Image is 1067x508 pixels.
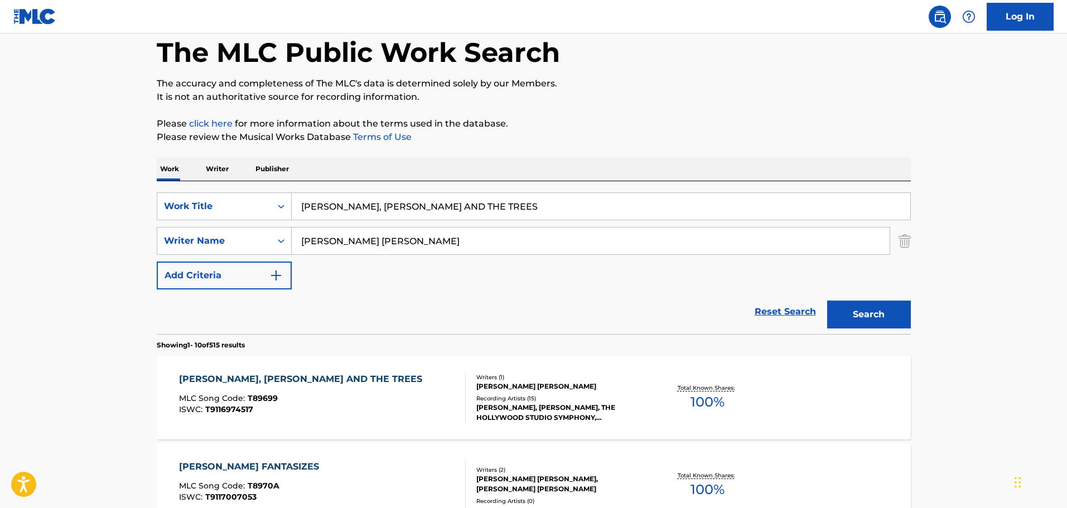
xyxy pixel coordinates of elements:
div: Recording Artists ( 0 ) [476,497,645,505]
a: Public Search [929,6,951,28]
div: [PERSON_NAME] [PERSON_NAME], [PERSON_NAME] [PERSON_NAME] [476,474,645,494]
button: Search [827,301,911,328]
div: Recording Artists ( 15 ) [476,394,645,403]
p: The accuracy and completeness of The MLC's data is determined solely by our Members. [157,77,911,90]
img: help [962,10,976,23]
a: [PERSON_NAME], [PERSON_NAME] AND THE TREESMLC Song Code:T89699ISWC:T9116974517Writers (1)[PERSON_... [157,356,911,439]
button: Add Criteria [157,262,292,289]
span: 100 % [691,392,725,412]
p: Total Known Shares: [678,384,737,392]
img: 9d2ae6d4665cec9f34b9.svg [269,269,283,282]
div: Drag [1015,466,1021,499]
div: [PERSON_NAME], [PERSON_NAME] AND THE TREES [179,372,428,386]
p: Please review the Musical Works Database [157,130,911,144]
p: Please for more information about the terms used in the database. [157,117,911,130]
span: ISWC : [179,492,205,502]
img: MLC Logo [13,8,56,25]
div: Writers ( 1 ) [476,373,645,381]
a: Log In [987,3,1054,31]
iframe: Chat Widget [1011,454,1067,508]
p: It is not an authoritative source for recording information. [157,90,911,104]
div: [PERSON_NAME] [PERSON_NAME] [476,381,645,391]
form: Search Form [157,192,911,334]
div: Work Title [164,200,264,213]
span: 100 % [691,480,725,500]
span: T89699 [248,393,278,403]
p: Showing 1 - 10 of 515 results [157,340,245,350]
span: T8970A [248,481,279,491]
img: search [933,10,947,23]
span: MLC Song Code : [179,481,248,491]
p: Writer [202,157,232,181]
div: Writers ( 2 ) [476,466,645,474]
span: MLC Song Code : [179,393,248,403]
img: Delete Criterion [899,227,911,255]
p: Total Known Shares: [678,471,737,480]
p: Work [157,157,182,181]
a: Terms of Use [351,132,412,142]
a: click here [189,118,233,129]
div: [PERSON_NAME] FANTASIZES [179,460,325,473]
span: T9117007053 [205,492,257,502]
div: Writer Name [164,234,264,248]
span: ISWC : [179,404,205,414]
a: Reset Search [749,299,822,324]
h1: The MLC Public Work Search [157,36,560,69]
p: Publisher [252,157,292,181]
span: T9116974517 [205,404,253,414]
div: Help [958,6,980,28]
div: [PERSON_NAME], [PERSON_NAME], THE HOLLYWOOD STUDIO SYMPHONY, [PERSON_NAME], [PERSON_NAME], [PERSO... [476,403,645,423]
